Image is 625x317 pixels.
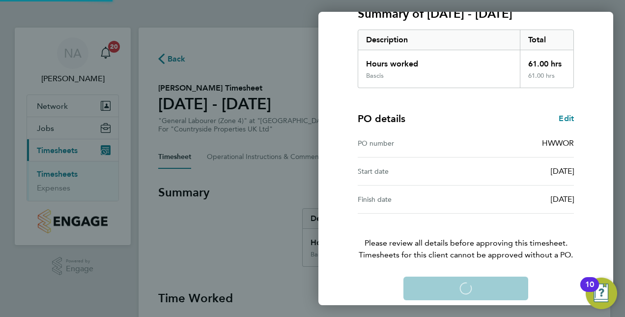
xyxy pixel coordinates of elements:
[520,30,574,50] div: Total
[358,30,574,88] div: Summary of 25 - 31 Aug 2025
[346,249,586,261] span: Timesheets for this client cannot be approved without a PO.
[358,6,574,22] h3: Summary of [DATE] - [DATE]
[358,50,520,72] div: Hours worked
[358,30,520,50] div: Description
[559,113,574,125] a: Edit
[358,165,466,177] div: Start date
[366,72,384,80] div: Bascis
[542,138,574,148] span: HWWOR
[520,72,574,88] div: 61.00 hrs
[585,285,594,297] div: 10
[358,193,466,205] div: Finish date
[358,137,466,149] div: PO number
[346,214,586,261] p: Please review all details before approving this timesheet.
[358,112,405,126] h4: PO details
[466,165,574,177] div: [DATE]
[559,114,574,123] span: Edit
[520,50,574,72] div: 61.00 hrs
[466,193,574,205] div: [DATE]
[586,278,617,309] button: Open Resource Center, 10 new notifications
